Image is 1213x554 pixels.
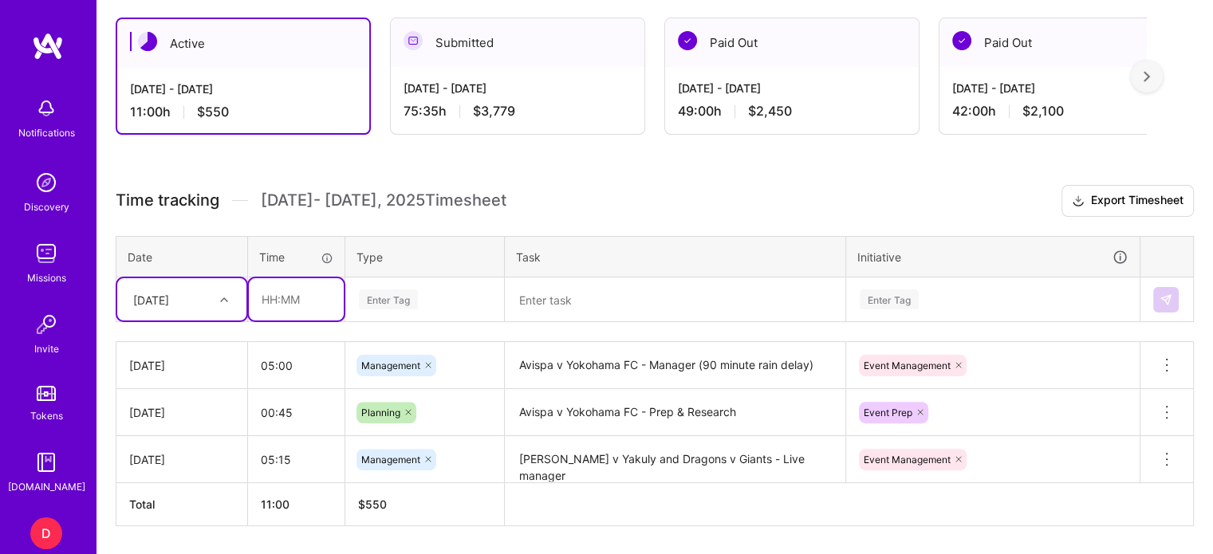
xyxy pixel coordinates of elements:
[358,497,387,511] span: $ 550
[1144,71,1150,82] img: right
[129,357,234,374] div: [DATE]
[678,80,906,96] div: [DATE] - [DATE]
[30,238,62,269] img: teamwork
[1061,185,1194,217] button: Export Timesheet
[8,478,85,495] div: [DOMAIN_NAME]
[473,103,515,120] span: $3,779
[129,404,234,421] div: [DATE]
[248,344,345,387] input: HH:MM
[116,236,248,277] th: Date
[133,291,169,308] div: [DATE]
[864,407,912,418] span: Event Prep
[129,451,234,468] div: [DATE]
[864,360,951,371] span: Event Management
[34,340,59,357] div: Invite
[361,407,400,418] span: Planning
[26,517,66,549] a: D
[678,31,697,50] img: Paid Out
[130,81,356,97] div: [DATE] - [DATE]
[197,104,229,120] span: $550
[505,236,846,277] th: Task
[506,344,844,387] textarea: Avispa v Yokohama FC - Manager (90 minute rain delay)
[37,386,56,401] img: tokens
[138,32,157,51] img: Active
[1160,293,1172,306] img: Submit
[952,31,971,50] img: Paid Out
[361,454,420,466] span: Management
[345,236,505,277] th: Type
[30,446,62,478] img: guide book
[30,92,62,124] img: bell
[864,454,951,466] span: Event Management
[939,18,1193,67] div: Paid Out
[116,483,248,526] th: Total
[359,287,418,312] div: Enter Tag
[259,249,333,265] div: Time
[30,407,63,424] div: Tokens
[261,191,506,210] span: [DATE] - [DATE] , 2025 Timesheet
[506,438,844,481] textarea: [PERSON_NAME] v Yakuly and Dragons v Giants - Live manager
[1072,193,1085,210] i: icon Download
[220,296,228,304] i: icon Chevron
[1022,103,1064,120] span: $2,100
[857,248,1128,266] div: Initiative
[248,438,345,481] input: HH:MM
[391,18,644,67] div: Submitted
[248,483,345,526] th: 11:00
[30,517,62,549] div: D
[249,278,344,320] input: HH:MM
[116,191,219,210] span: Time tracking
[860,287,919,312] div: Enter Tag
[678,103,906,120] div: 49:00 h
[361,360,420,371] span: Management
[30,167,62,198] img: discovery
[27,269,66,286] div: Missions
[952,103,1180,120] div: 42:00 h
[404,31,423,50] img: Submitted
[665,18,919,67] div: Paid Out
[748,103,792,120] span: $2,450
[24,198,69,215] div: Discovery
[404,103,632,120] div: 75:35 h
[30,308,62,340] img: Invite
[506,391,844,434] textarea: Avispa v Yokohama FC - Prep & Research
[952,80,1180,96] div: [DATE] - [DATE]
[18,124,75,141] div: Notifications
[130,104,356,120] div: 11:00 h
[117,19,369,68] div: Active
[404,80,632,96] div: [DATE] - [DATE]
[248,391,345,434] input: HH:MM
[32,32,64,61] img: logo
